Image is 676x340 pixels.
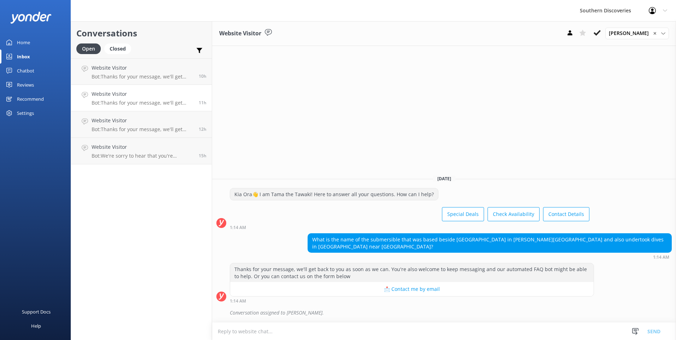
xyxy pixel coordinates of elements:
[11,12,51,23] img: yonder-white-logo.png
[104,45,135,52] a: Closed
[199,73,206,79] span: 01:41am 17-Aug-2025 (UTC +12:00) Pacific/Auckland
[31,319,41,333] div: Help
[17,92,44,106] div: Recommend
[92,90,193,98] h4: Website Visitor
[230,299,246,303] strong: 1:14 AM
[230,307,672,319] div: Conversation assigned to [PERSON_NAME].
[71,111,212,138] a: Website VisitorBot:Thanks for your message, we'll get back to you as soon as we can. You're also ...
[230,263,594,282] div: Thanks for your message, we'll get back to you as soon as we can. You're also welcome to keep mes...
[199,153,206,159] span: 09:18pm 16-Aug-2025 (UTC +12:00) Pacific/Auckland
[488,207,540,221] button: Check Availability
[17,106,34,120] div: Settings
[92,153,193,159] p: Bot: We're sorry to hear that you're encountering issues with our website. Please feel free to co...
[17,49,30,64] div: Inbox
[17,64,34,78] div: Chatbot
[442,207,484,221] button: Special Deals
[92,64,193,72] h4: Website Visitor
[653,255,669,259] strong: 1:14 AM
[230,188,438,200] div: Kia Ora👋 I am Tama the Tawaki! Here to answer all your questions. How can I help?
[76,43,101,54] div: Open
[653,30,657,37] span: ✕
[92,74,193,80] p: Bot: Thanks for your message, we'll get back to you as soon as we can. You're also welcome to kee...
[199,100,206,106] span: 01:14am 17-Aug-2025 (UTC +12:00) Pacific/Auckland
[219,29,261,38] h3: Website Visitor
[605,28,669,39] div: Assign User
[71,138,212,164] a: Website VisitorBot:We're sorry to hear that you're encountering issues with our website. Please f...
[433,176,455,182] span: [DATE]
[543,207,589,221] button: Contact Details
[92,100,193,106] p: Bot: Thanks for your message, we'll get back to you as soon as we can. You're also welcome to kee...
[17,78,34,92] div: Reviews
[22,305,51,319] div: Support Docs
[230,298,594,303] div: 01:14am 17-Aug-2025 (UTC +12:00) Pacific/Auckland
[76,27,206,40] h2: Conversations
[76,45,104,52] a: Open
[71,58,212,85] a: Website VisitorBot:Thanks for your message, we'll get back to you as soon as we can. You're also ...
[199,126,206,132] span: 12:26am 17-Aug-2025 (UTC +12:00) Pacific/Auckland
[92,126,193,133] p: Bot: Thanks for your message, we'll get back to you as soon as we can. You're also welcome to kee...
[216,307,672,319] div: 2025-08-16T21:18:43.768
[104,43,131,54] div: Closed
[71,85,212,111] a: Website VisitorBot:Thanks for your message, we'll get back to you as soon as we can. You're also ...
[92,117,193,124] h4: Website Visitor
[92,143,193,151] h4: Website Visitor
[308,254,672,259] div: 01:14am 17-Aug-2025 (UTC +12:00) Pacific/Auckland
[308,234,671,252] div: What is the name of the submersible that was based beside [GEOGRAPHIC_DATA] in [PERSON_NAME][GEOG...
[17,35,30,49] div: Home
[609,29,653,37] span: [PERSON_NAME]
[230,282,594,296] button: 📩 Contact me by email
[230,225,246,230] strong: 1:14 AM
[230,225,589,230] div: 01:14am 17-Aug-2025 (UTC +12:00) Pacific/Auckland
